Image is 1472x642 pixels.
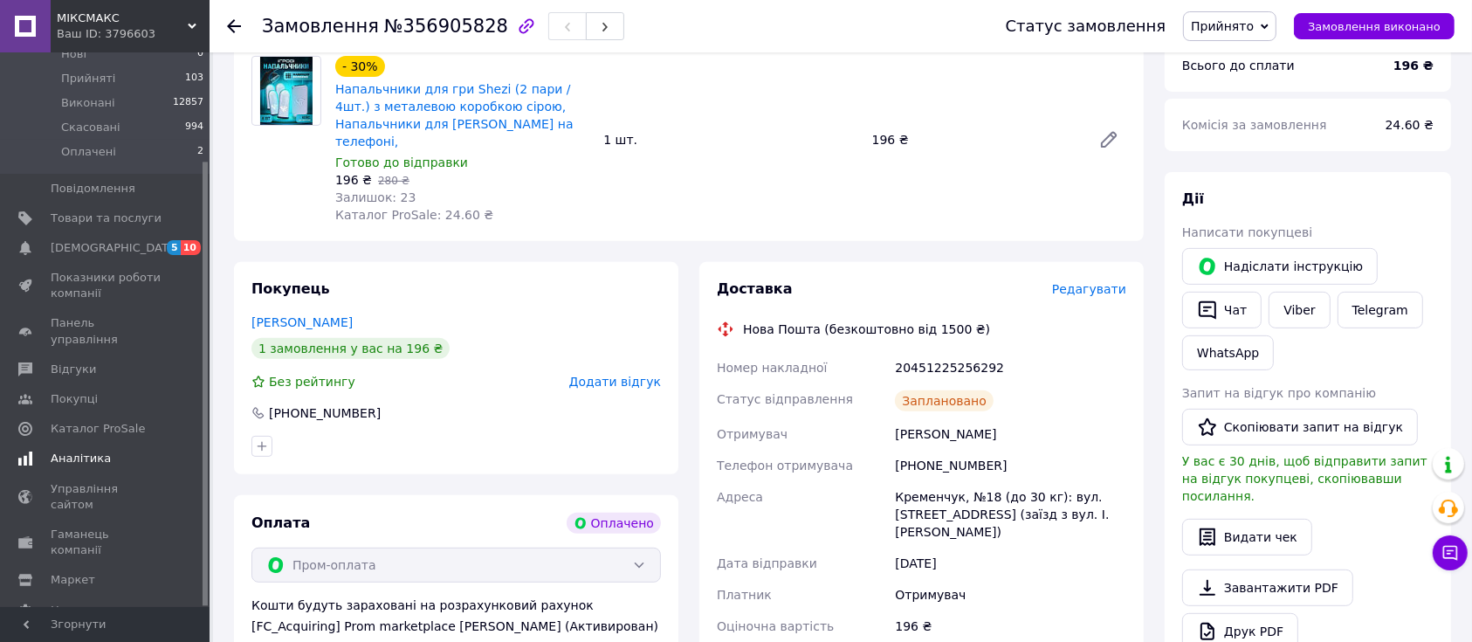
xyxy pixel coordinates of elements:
span: Дії [1182,190,1204,207]
div: Нова Пошта (безкоштовно від 1500 ₴) [739,321,994,338]
span: Оплачені [61,144,116,160]
span: Показники роботи компанії [51,270,162,301]
span: №356905828 [384,16,508,37]
div: Ваш ID: 3796603 [57,26,210,42]
b: 196 ₴ [1393,59,1434,72]
span: Управління сайтом [51,481,162,513]
button: Скопіювати запит на відгук [1182,409,1418,445]
a: Viber [1269,292,1330,328]
span: 10 [181,240,201,255]
div: Кременчук, №18 (до 30 кг): вул. [STREET_ADDRESS] (заїзд з вул. І. [PERSON_NAME]) [891,481,1130,548]
span: Телефон отримувача [717,459,853,473]
span: У вас є 30 днів, щоб відправити запит на відгук покупцеві, скопіювавши посилання. [1182,454,1427,503]
span: 12857 [173,95,203,111]
span: Залишок: 23 [335,190,416,204]
span: Аналітика [51,451,111,466]
span: Відгуки [51,362,96,377]
img: Напальчники для гри Shezi (2 пари / 4шт.) з металевою коробкою сірою, Напальчники для ігор на тел... [260,57,312,125]
a: Редагувати [1091,122,1126,157]
span: Каталог ProSale: 24.60 ₴ [335,208,493,222]
button: Надіслати інструкцію [1182,248,1378,285]
span: Запит на відгук про компанію [1182,386,1376,400]
span: Скасовані [61,120,120,135]
div: 20451225256292 [891,352,1130,383]
span: Покупець [251,280,330,297]
span: Отримувач [717,427,788,441]
span: Каталог ProSale [51,421,145,437]
div: [PHONE_NUMBER] [891,450,1130,481]
span: 280 ₴ [378,175,409,187]
div: - 30% [335,56,385,77]
button: Чат з покупцем [1433,535,1468,570]
div: Отримувач [891,579,1130,611]
div: 1 замовлення у вас на 196 ₴ [251,338,450,359]
span: Замовлення виконано [1308,20,1441,33]
div: [DATE] [891,548,1130,579]
span: 994 [185,120,203,135]
a: WhatsApp [1182,335,1274,370]
span: Статус відправлення [717,392,853,406]
a: Напальчники для гри Shezi (2 пари / 4шт.) з металевою коробкою сірою, Напальчники для [PERSON_NAM... [335,82,574,148]
span: 196 ₴ [335,173,372,187]
span: Маркет [51,572,95,588]
div: Заплановано [895,390,994,411]
span: Додати відгук [569,375,661,389]
span: Всього до сплати [1182,59,1295,72]
span: МІКСМАКС [57,10,188,26]
span: Гаманець компанії [51,527,162,558]
button: Чат [1182,292,1262,328]
span: Редагувати [1052,282,1126,296]
span: Налаштування [51,603,140,618]
a: Telegram [1338,292,1423,328]
span: 5 [167,240,181,255]
div: [PHONE_NUMBER] [267,404,382,422]
span: 0 [197,46,203,62]
div: 1 шт. [596,128,864,152]
span: 2 [197,144,203,160]
div: Повернутися назад [227,17,241,35]
span: Доставка [717,280,793,297]
span: Виконані [61,95,115,111]
span: Замовлення [262,16,379,37]
span: [DEMOGRAPHIC_DATA] [51,240,180,256]
span: Панель управління [51,315,162,347]
div: Кошти будуть зараховані на розрахунковий рахунок [251,597,661,635]
span: Товари та послуги [51,211,162,226]
span: 103 [185,71,203,86]
div: Статус замовлення [1006,17,1166,35]
span: 24.60 ₴ [1386,118,1434,132]
span: Написати покупцеві [1182,225,1312,239]
span: Комісія за замовлення [1182,118,1327,132]
span: Прийняті [61,71,115,86]
span: Нові [61,46,86,62]
span: Прийнято [1191,19,1254,33]
div: [FC_Acquiring] Prom marketplace [PERSON_NAME] (Активирован) [251,618,661,635]
span: Покупці [51,391,98,407]
button: Видати чек [1182,519,1312,556]
span: Платник [717,588,772,602]
span: Адреса [717,490,763,504]
div: Оплачено [567,513,661,534]
span: Готово до відправки [335,155,468,169]
span: Оплата [251,514,310,531]
button: Замовлення виконано [1294,13,1455,39]
span: Дата відправки [717,556,817,570]
a: Завантажити PDF [1182,570,1353,606]
span: Оціночна вартість [717,619,834,633]
a: [PERSON_NAME] [251,315,353,329]
span: Повідомлення [51,181,135,197]
div: 196 ₴ [865,128,1084,152]
div: [PERSON_NAME] [891,418,1130,450]
span: Номер накладної [717,361,828,375]
div: 196 ₴ [891,611,1130,642]
span: Без рейтингу [269,375,355,389]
